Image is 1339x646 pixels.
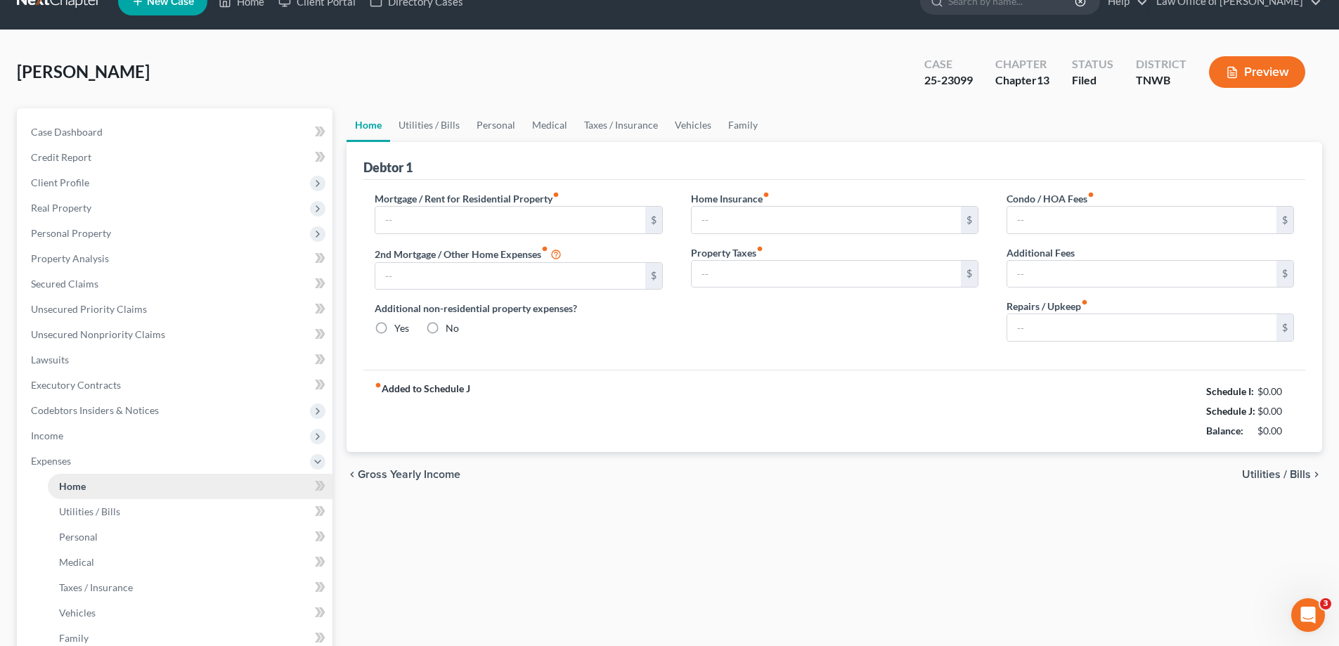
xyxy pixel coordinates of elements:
[1087,191,1094,198] i: fiber_manual_record
[1037,73,1049,86] span: 13
[31,278,98,290] span: Secured Claims
[375,245,562,262] label: 2nd Mortgage / Other Home Expenses
[995,56,1049,72] div: Chapter
[1007,314,1276,341] input: --
[17,61,150,82] span: [PERSON_NAME]
[48,524,332,550] a: Personal
[692,261,961,288] input: --
[961,207,978,233] div: $
[1257,424,1295,438] div: $0.00
[1276,261,1293,288] div: $
[1007,299,1088,314] label: Repairs / Upkeep
[691,245,763,260] label: Property Taxes
[358,469,460,480] span: Gross Yearly Income
[666,108,720,142] a: Vehicles
[31,176,89,188] span: Client Profile
[375,382,382,389] i: fiber_manual_record
[390,108,468,142] a: Utilities / Bills
[468,108,524,142] a: Personal
[375,382,470,441] strong: Added to Schedule J
[59,607,96,619] span: Vehicles
[20,119,332,145] a: Case Dashboard
[20,246,332,271] a: Property Analysis
[1136,56,1186,72] div: District
[48,499,332,524] a: Utilities / Bills
[645,263,662,290] div: $
[524,108,576,142] a: Medical
[375,207,645,233] input: --
[31,151,91,163] span: Credit Report
[59,531,98,543] span: Personal
[763,191,770,198] i: fiber_manual_record
[48,550,332,575] a: Medical
[31,303,147,315] span: Unsecured Priority Claims
[1242,469,1311,480] span: Utilities / Bills
[20,322,332,347] a: Unsecured Nonpriority Claims
[1209,56,1305,88] button: Preview
[59,556,94,568] span: Medical
[48,575,332,600] a: Taxes / Insurance
[756,245,763,252] i: fiber_manual_record
[1242,469,1322,480] button: Utilities / Bills chevron_right
[924,56,973,72] div: Case
[1257,385,1295,399] div: $0.00
[1072,56,1113,72] div: Status
[20,145,332,170] a: Credit Report
[20,347,332,373] a: Lawsuits
[1007,191,1094,206] label: Condo / HOA Fees
[446,321,459,335] label: No
[31,252,109,264] span: Property Analysis
[1136,72,1186,89] div: TNWB
[720,108,766,142] a: Family
[1291,598,1325,632] iframe: Intercom live chat
[347,469,358,480] i: chevron_left
[31,455,71,467] span: Expenses
[1276,207,1293,233] div: $
[1311,469,1322,480] i: chevron_right
[48,600,332,626] a: Vehicles
[48,474,332,499] a: Home
[59,581,133,593] span: Taxes / Insurance
[1276,314,1293,341] div: $
[59,505,120,517] span: Utilities / Bills
[1320,598,1331,609] span: 3
[1206,425,1243,437] strong: Balance:
[576,108,666,142] a: Taxes / Insurance
[31,202,91,214] span: Real Property
[31,404,159,416] span: Codebtors Insiders & Notices
[59,632,89,644] span: Family
[59,480,86,492] span: Home
[1081,299,1088,306] i: fiber_manual_record
[20,373,332,398] a: Executory Contracts
[1072,72,1113,89] div: Filed
[645,207,662,233] div: $
[394,321,409,335] label: Yes
[20,271,332,297] a: Secured Claims
[347,108,390,142] a: Home
[924,72,973,89] div: 25-23099
[31,379,121,391] span: Executory Contracts
[31,126,103,138] span: Case Dashboard
[347,469,460,480] button: chevron_left Gross Yearly Income
[552,191,559,198] i: fiber_manual_record
[363,159,413,176] div: Debtor 1
[1007,261,1276,288] input: --
[31,354,69,366] span: Lawsuits
[541,245,548,252] i: fiber_manual_record
[691,191,770,206] label: Home Insurance
[692,207,961,233] input: --
[375,191,559,206] label: Mortgage / Rent for Residential Property
[20,297,332,322] a: Unsecured Priority Claims
[1206,385,1254,397] strong: Schedule I:
[1257,404,1295,418] div: $0.00
[1007,207,1276,233] input: --
[31,429,63,441] span: Income
[375,263,645,290] input: --
[1206,405,1255,417] strong: Schedule J:
[375,301,662,316] label: Additional non-residential property expenses?
[961,261,978,288] div: $
[31,328,165,340] span: Unsecured Nonpriority Claims
[995,72,1049,89] div: Chapter
[1007,245,1075,260] label: Additional Fees
[31,227,111,239] span: Personal Property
